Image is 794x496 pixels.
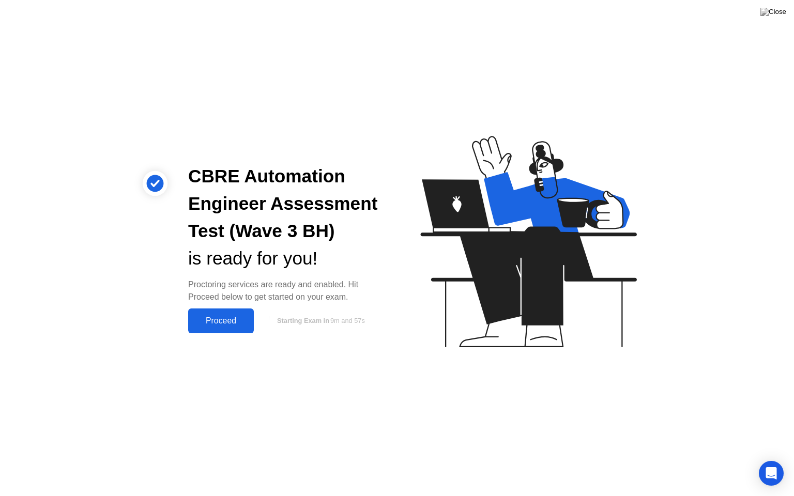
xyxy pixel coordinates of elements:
[191,316,251,326] div: Proceed
[759,461,784,486] div: Open Intercom Messenger
[330,317,365,324] span: 9m and 57s
[188,308,254,333] button: Proceed
[188,245,380,272] div: is ready for you!
[760,8,786,16] img: Close
[188,163,380,244] div: CBRE Automation Engineer Assessment Test (Wave 3 BH)
[259,311,380,331] button: Starting Exam in9m and 57s
[188,278,380,303] div: Proctoring services are ready and enabled. Hit Proceed below to get started on your exam.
